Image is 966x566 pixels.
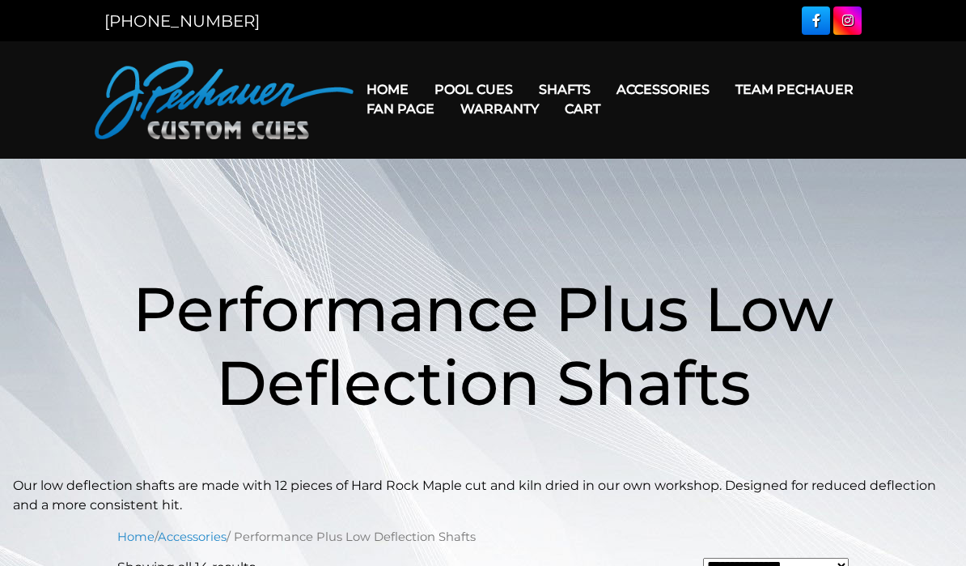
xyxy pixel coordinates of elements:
[354,69,422,110] a: Home
[95,61,354,139] img: Pechauer Custom Cues
[722,69,866,110] a: Team Pechauer
[133,271,833,420] span: Performance Plus Low Deflection Shafts
[526,69,604,110] a: Shafts
[354,88,447,130] a: Fan Page
[604,69,722,110] a: Accessories
[422,69,526,110] a: Pool Cues
[117,530,155,544] a: Home
[13,476,953,515] p: Our low deflection shafts are made with 12 pieces of Hard Rock Maple cut and kiln dried in our ow...
[104,11,260,31] a: [PHONE_NUMBER]
[158,530,227,544] a: Accessories
[117,528,849,546] nav: Breadcrumb
[552,88,613,130] a: Cart
[447,88,552,130] a: Warranty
